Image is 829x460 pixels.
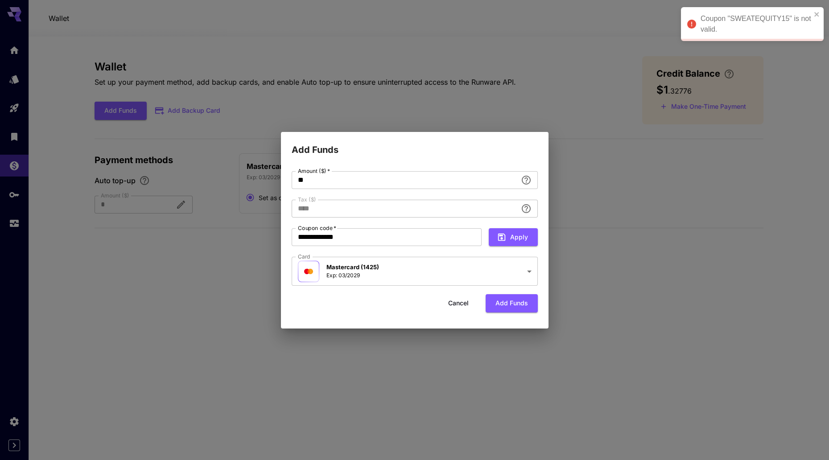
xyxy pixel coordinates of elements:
[326,271,379,279] p: Exp: 03/2029
[438,294,478,312] button: Cancel
[326,263,379,272] p: Mastercard (1425)
[489,228,538,246] button: Apply
[814,11,820,18] button: close
[298,196,316,203] label: Tax ($)
[298,253,310,260] label: Card
[486,294,538,312] button: Add funds
[701,13,811,35] div: Coupon "SWEATEQUITY15" is not valid.
[298,167,330,175] label: Amount ($)
[298,224,336,232] label: Coupon code
[281,132,549,157] h2: Add Funds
